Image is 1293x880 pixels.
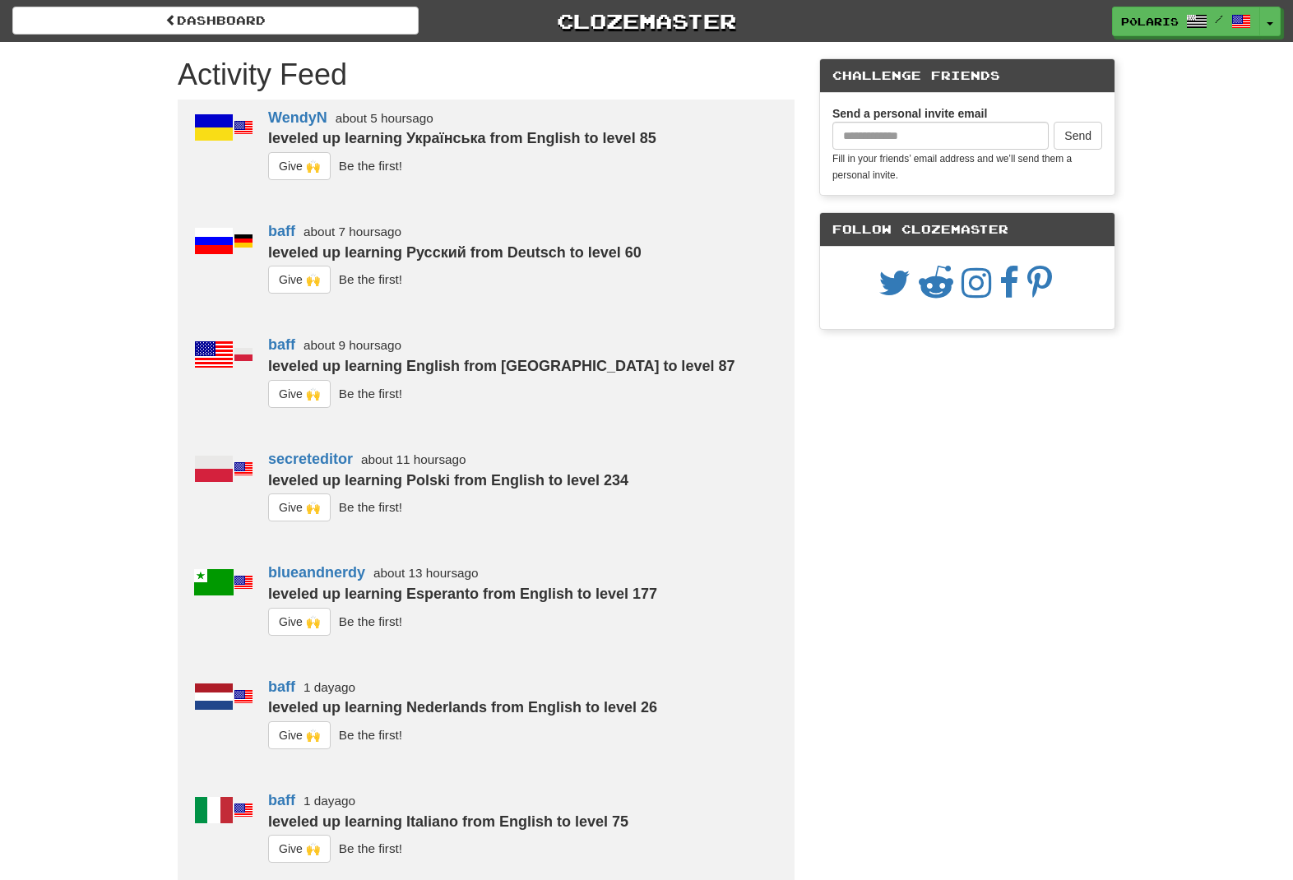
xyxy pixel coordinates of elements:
[268,358,735,374] strong: leveled up learning English from [GEOGRAPHIC_DATA] to level 87
[832,153,1072,181] small: Fill in your friends’ email address and we’ll send them a personal invite.
[304,794,355,808] small: 1 day ago
[178,58,795,91] h1: Activity Feed
[1121,14,1179,29] span: p0laris
[373,566,479,580] small: about 13 hours ago
[268,223,295,239] a: baff
[268,564,365,581] a: blueandnerdy
[443,7,850,35] a: Clozemaster
[268,721,331,749] button: Give 🙌
[268,813,628,830] strong: leveled up learning Italiano from English to level 75
[268,380,331,408] button: Give 🙌
[268,451,353,467] a: secreteditor
[268,266,331,294] button: Give 🙌
[268,472,628,489] strong: leveled up learning Polski from English to level 234
[304,338,401,352] small: about 9 hours ago
[339,159,402,173] small: Be the first!
[336,111,433,125] small: about 5 hours ago
[339,841,402,855] small: Be the first!
[304,225,401,239] small: about 7 hours ago
[268,493,331,521] button: Give 🙌
[304,680,355,694] small: 1 day ago
[268,699,657,716] strong: leveled up learning Nederlands from English to level 26
[268,792,295,808] a: baff
[268,608,331,636] button: Give 🙌
[268,244,642,261] strong: leveled up learning Русский from Deutsch to level 60
[820,213,1115,247] div: Follow Clozemaster
[268,336,295,353] a: baff
[820,59,1115,93] div: Challenge Friends
[1112,7,1260,36] a: p0laris /
[268,152,331,180] button: Give 🙌
[268,835,331,863] button: Give 🙌
[339,272,402,286] small: Be the first!
[12,7,419,35] a: Dashboard
[339,500,402,514] small: Be the first!
[268,130,656,146] strong: leveled up learning Українська from English to level 85
[268,109,327,126] a: WendyN
[268,679,295,695] a: baff
[1054,122,1102,150] button: Send
[339,728,402,742] small: Be the first!
[1215,13,1223,25] span: /
[361,452,466,466] small: about 11 hours ago
[339,387,402,401] small: Be the first!
[339,614,402,628] small: Be the first!
[832,107,987,120] strong: Send a personal invite email
[268,586,657,602] strong: leveled up learning Esperanto from English to level 177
